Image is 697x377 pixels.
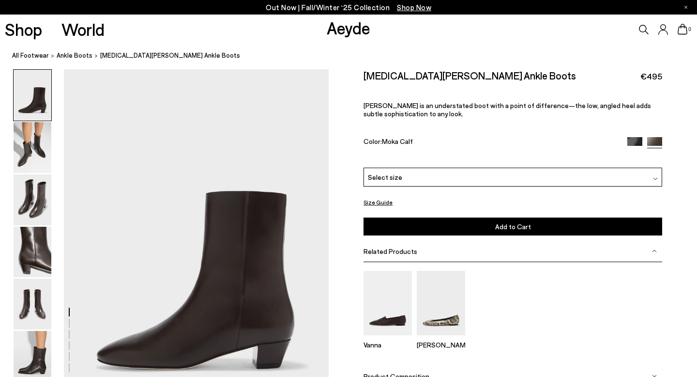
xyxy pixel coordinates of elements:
[368,172,402,182] span: Select size
[364,341,412,349] p: Vanna
[14,122,51,173] img: Yasmin Leather Ankle Boots - Image 2
[417,329,465,349] a: Ellie Almond-Toe Flats [PERSON_NAME]
[364,247,417,255] span: Related Products
[653,176,658,181] img: svg%3E
[687,27,692,32] span: 0
[14,279,51,330] img: Yasmin Leather Ankle Boots - Image 5
[364,196,393,208] button: Size Guide
[57,50,92,61] a: ankle boots
[266,1,431,14] p: Out Now | Fall/Winter ‘25 Collection
[5,21,42,38] a: Shop
[397,3,431,12] span: Navigate to /collections/new-in
[14,174,51,225] img: Yasmin Leather Ankle Boots - Image 3
[417,341,465,349] p: [PERSON_NAME]
[382,137,413,145] span: Moka Calf
[364,218,662,236] button: Add to Cart
[417,271,465,335] img: Ellie Almond-Toe Flats
[364,101,651,118] span: [PERSON_NAME] is an understated boot with a point of difference—the low, angled heel adds subtle ...
[12,43,697,69] nav: breadcrumb
[14,70,51,121] img: Yasmin Leather Ankle Boots - Image 1
[14,227,51,278] img: Yasmin Leather Ankle Boots - Image 4
[364,329,412,349] a: Vanna Almond-Toe Loafers Vanna
[327,17,370,38] a: Aeyde
[61,21,105,38] a: World
[678,24,687,34] a: 0
[495,222,531,231] span: Add to Cart
[12,50,49,61] a: All Footwear
[640,70,662,82] span: €495
[652,249,657,253] img: svg%3E
[364,137,618,148] div: Color:
[100,50,240,61] span: [MEDICAL_DATA][PERSON_NAME] Ankle Boots
[364,69,576,81] h2: [MEDICAL_DATA][PERSON_NAME] Ankle Boots
[57,51,92,59] span: ankle boots
[364,271,412,335] img: Vanna Almond-Toe Loafers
